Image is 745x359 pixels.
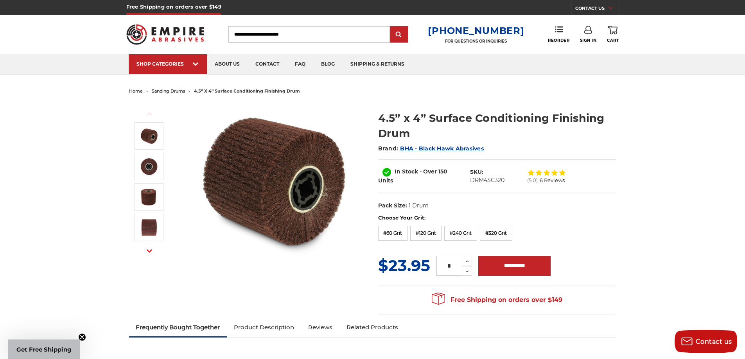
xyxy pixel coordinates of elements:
[391,27,407,43] input: Submit
[129,319,227,336] a: Frequently Bought Together
[420,168,437,175] span: - Over
[287,54,313,74] a: faq
[207,54,248,74] a: about us
[8,339,80,359] div: Get Free ShippingClose teaser
[675,330,737,353] button: Contact us
[139,126,159,146] img: 4.5 Inch Surface Conditioning Finishing Drum
[378,214,616,222] label: Choose Your Grit:
[136,61,199,67] div: SHOP CATEGORIES
[548,38,569,43] span: Reorder
[378,202,407,210] dt: Pack Size:
[580,38,597,43] span: Sign In
[301,319,339,336] a: Reviews
[78,333,86,341] button: Close teaser
[428,25,524,36] a: [PHONE_NUMBER]
[16,346,72,353] span: Get Free Shipping
[313,54,343,74] a: blog
[428,39,524,44] p: FOR QUESTIONS OR INQUIRIES
[607,38,619,43] span: Cart
[527,178,538,183] span: (5.0)
[194,88,300,94] span: 4.5” x 4” surface conditioning finishing drum
[152,88,185,94] a: sanding drums
[395,168,418,175] span: In Stock
[470,168,483,176] dt: SKU:
[409,202,429,210] dd: 1 Drum
[140,105,159,122] button: Previous
[575,4,619,15] a: CONTACT US
[607,26,619,43] a: Cart
[139,157,159,176] img: 4.5" x 4" Surface Conditioning Finishing Drum - 3/4 Inch Quad Key Arbor
[139,218,159,237] img: 4.5” x 4” Surface Conditioning Finishing Drum
[140,243,159,259] button: Next
[696,338,732,345] span: Contact us
[248,54,287,74] a: contact
[470,176,504,184] dd: DRM4SC320
[378,111,616,141] h1: 4.5” x 4” Surface Conditioning Finishing Drum
[339,319,405,336] a: Related Products
[129,88,143,94] a: home
[540,178,565,183] span: 6 Reviews
[139,187,159,207] img: Non Woven Finishing Sanding Drum
[378,177,393,184] span: Units
[438,168,447,175] span: 150
[343,54,412,74] a: shipping & returns
[126,19,205,50] img: Empire Abrasives
[432,292,562,308] span: Free Shipping on orders over $149
[378,145,399,152] span: Brand:
[227,319,301,336] a: Product Description
[400,145,484,152] a: BHA - Black Hawk Abrasives
[196,102,352,259] img: 4.5 Inch Surface Conditioning Finishing Drum
[378,256,430,275] span: $23.95
[548,26,569,43] a: Reorder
